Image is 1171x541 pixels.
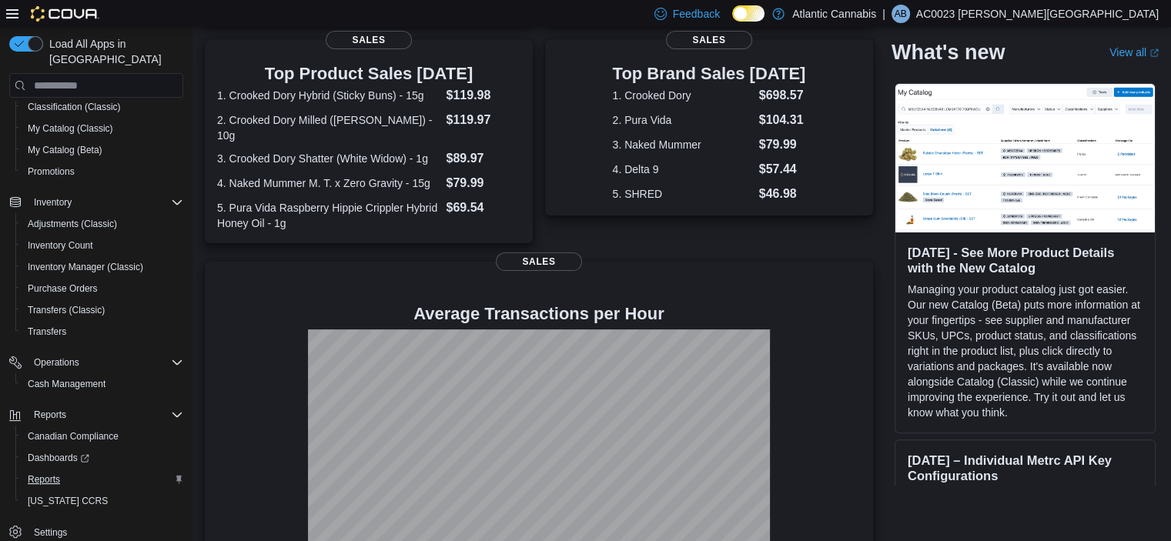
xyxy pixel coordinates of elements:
[22,449,183,467] span: Dashboards
[613,186,753,202] dt: 5. SHRED
[446,149,520,168] dd: $89.97
[22,427,183,446] span: Canadian Compliance
[908,245,1143,276] h3: [DATE] - See More Product Details with the New Catalog
[22,162,81,181] a: Promotions
[15,426,189,447] button: Canadian Compliance
[759,185,806,203] dd: $46.98
[28,144,102,156] span: My Catalog (Beta)
[613,162,753,177] dt: 4. Delta 9
[43,36,183,67] span: Load All Apps in [GEOGRAPHIC_DATA]
[3,192,189,213] button: Inventory
[892,5,910,23] div: AC0023 Bartlett Devon
[446,86,520,105] dd: $119.98
[28,406,183,424] span: Reports
[15,235,189,256] button: Inventory Count
[15,299,189,321] button: Transfers (Classic)
[34,356,79,369] span: Operations
[28,218,117,230] span: Adjustments (Classic)
[22,236,99,255] a: Inventory Count
[15,256,189,278] button: Inventory Manager (Classic)
[22,98,127,116] a: Classification (Classic)
[22,449,95,467] a: Dashboards
[22,258,149,276] a: Inventory Manager (Classic)
[759,86,806,105] dd: $698.57
[28,193,78,212] button: Inventory
[22,322,72,341] a: Transfers
[31,6,99,22] img: Cova
[28,353,85,372] button: Operations
[759,160,806,179] dd: $57.44
[22,492,114,510] a: [US_STATE] CCRS
[1149,48,1159,58] svg: External link
[22,215,183,233] span: Adjustments (Classic)
[895,5,907,23] span: AB
[28,282,98,295] span: Purchase Orders
[28,353,183,372] span: Operations
[34,196,72,209] span: Inventory
[908,453,1143,483] h3: [DATE] – Individual Metrc API Key Configurations
[217,175,440,191] dt: 4. Naked Mummer M. T. x Zero Gravity - 15g
[3,352,189,373] button: Operations
[446,199,520,217] dd: $69.54
[22,215,123,233] a: Adjustments (Classic)
[1109,46,1159,58] a: View allExternal link
[15,161,189,182] button: Promotions
[28,430,119,442] span: Canadian Compliance
[908,282,1143,420] p: Managing your product catalog just got easier. Our new Catalog (Beta) puts more information at yo...
[613,65,806,83] h3: Top Brand Sales [DATE]
[22,301,183,319] span: Transfers (Classic)
[28,239,93,252] span: Inventory Count
[22,141,183,159] span: My Catalog (Beta)
[28,378,105,390] span: Cash Management
[613,88,753,103] dt: 1. Crooked Dory
[22,470,66,489] a: Reports
[22,279,183,298] span: Purchase Orders
[22,279,104,298] a: Purchase Orders
[22,119,183,138] span: My Catalog (Classic)
[446,174,520,192] dd: $79.99
[217,200,440,231] dt: 5. Pura Vida Raspberry Hippie Crippler Hybrid Honey Oil - 1g
[446,111,520,129] dd: $119.97
[28,473,60,486] span: Reports
[15,139,189,161] button: My Catalog (Beta)
[15,278,189,299] button: Purchase Orders
[34,526,67,539] span: Settings
[28,304,105,316] span: Transfers (Classic)
[28,261,143,273] span: Inventory Manager (Classic)
[217,151,440,166] dt: 3. Crooked Dory Shatter (White Widow) - 1g
[673,6,720,22] span: Feedback
[892,40,1005,65] h2: What's new
[22,492,183,510] span: Washington CCRS
[28,165,75,178] span: Promotions
[22,301,111,319] a: Transfers (Classic)
[28,101,121,113] span: Classification (Classic)
[15,373,189,395] button: Cash Management
[15,469,189,490] button: Reports
[28,193,183,212] span: Inventory
[15,321,189,342] button: Transfers
[22,375,112,393] a: Cash Management
[28,452,89,464] span: Dashboards
[217,305,861,323] h4: Average Transactions per Hour
[732,5,764,22] input: Dark Mode
[22,98,183,116] span: Classification (Classic)
[15,118,189,139] button: My Catalog (Classic)
[22,470,183,489] span: Reports
[666,31,752,49] span: Sales
[34,409,66,421] span: Reports
[22,258,183,276] span: Inventory Manager (Classic)
[882,5,885,23] p: |
[28,495,108,507] span: [US_STATE] CCRS
[3,404,189,426] button: Reports
[15,96,189,118] button: Classification (Classic)
[22,141,109,159] a: My Catalog (Beta)
[15,447,189,469] a: Dashboards
[613,112,753,128] dt: 2. Pura Vida
[28,122,113,135] span: My Catalog (Classic)
[916,5,1159,23] p: AC0023 [PERSON_NAME][GEOGRAPHIC_DATA]
[28,406,72,424] button: Reports
[217,112,440,143] dt: 2. Crooked Dory Milled ([PERSON_NAME]) - 10g
[15,490,189,512] button: [US_STATE] CCRS
[217,88,440,103] dt: 1. Crooked Dory Hybrid (Sticky Buns) - 15g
